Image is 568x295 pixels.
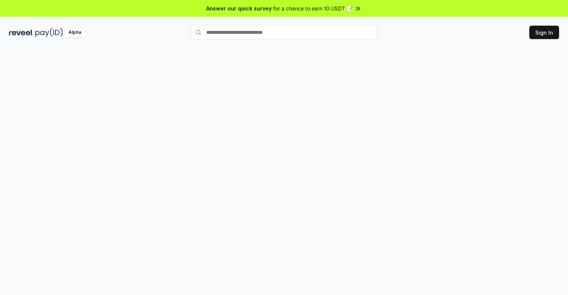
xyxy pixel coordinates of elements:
[9,28,34,37] img: reveel_dark
[206,4,272,12] span: Answer our quick survey
[273,4,353,12] span: for a chance to earn 10 USDT 📝
[64,28,85,37] div: Alpha
[35,28,63,37] img: pay_id
[529,26,559,39] button: Sign In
